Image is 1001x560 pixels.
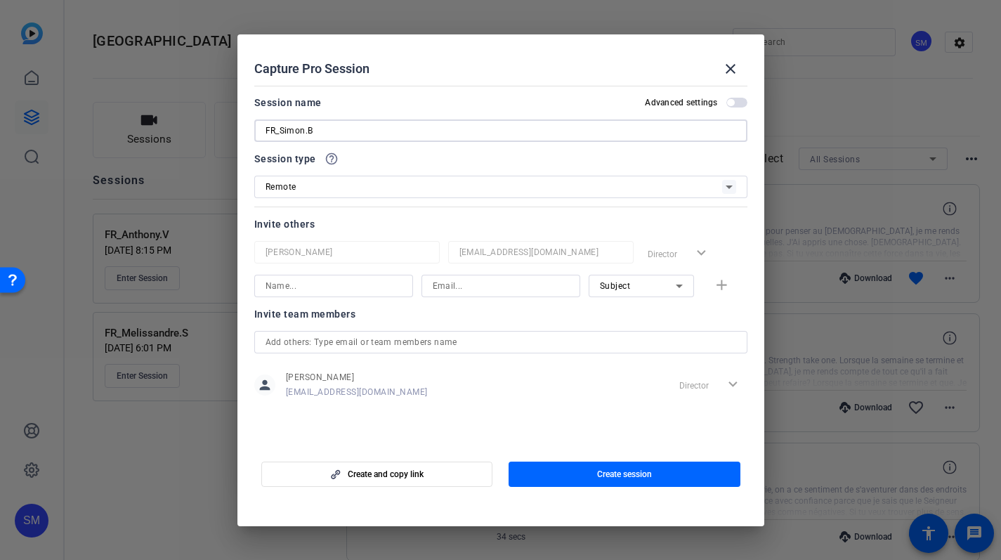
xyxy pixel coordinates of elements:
input: Email... [459,244,622,261]
input: Enter Session Name [266,122,736,139]
span: Create session [597,469,652,480]
input: Name... [266,278,402,294]
span: Session type [254,150,316,167]
button: Create session [509,462,740,487]
span: Remote [266,182,296,192]
div: Invite others [254,216,747,233]
input: Name... [266,244,428,261]
h2: Advanced settings [645,97,717,108]
mat-icon: help_outline [325,152,339,166]
span: [PERSON_NAME] [286,372,428,383]
div: Invite team members [254,306,747,323]
input: Email... [433,278,569,294]
mat-icon: close [722,60,739,77]
span: Subject [600,281,631,291]
button: Create and copy link [261,462,493,487]
div: Session name [254,94,322,111]
span: [EMAIL_ADDRESS][DOMAIN_NAME] [286,386,428,398]
span: Create and copy link [348,469,424,480]
mat-icon: person [254,375,275,396]
div: Capture Pro Session [254,52,747,86]
input: Add others: Type email or team members name [266,334,736,351]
